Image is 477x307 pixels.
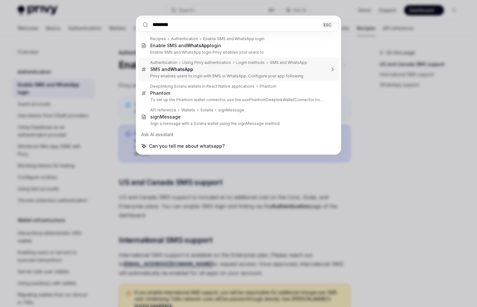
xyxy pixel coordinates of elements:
div: Enable SMS and WhatsApp login [203,36,265,41]
div: signMessage [150,114,181,120]
div: Enable SMS and login [150,43,221,48]
span: Can you tell me about whatsapp? [149,143,225,149]
div: Authentication [150,60,177,65]
div: SMS and [150,66,193,72]
div: Login methods [236,60,265,65]
div: Recipes [150,36,166,41]
p: To set up the Phantom wallet connector, use the usePhantomDeeplinkWalletConnector hook in your com [150,97,325,102]
div: API reference [150,108,176,113]
div: Solana [200,108,213,113]
b: WhatsApp [187,43,210,48]
p: Privy enables users to login with SMS or WhatsApp. Configure your app following [150,74,325,79]
p: Enable SMS and WhatsApp login Privy enables your users to [150,50,325,55]
div: Phantom [150,90,170,96]
div: Phantom [260,84,276,89]
div: signMessage [218,108,244,113]
div: Using Privy authentication [182,60,231,65]
b: WhatsApp [170,66,193,72]
div: ESC [322,21,333,28]
p: Sign a message with a Solana wallet using the signMessage method. [150,121,325,126]
div: SMS and WhatsApp [270,60,307,65]
div: Deeplinking Solana wallets in React Native applications [150,84,255,89]
div: Ask AI assistant [138,129,339,140]
div: Authentication [171,36,198,41]
div: Wallets [181,108,195,113]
